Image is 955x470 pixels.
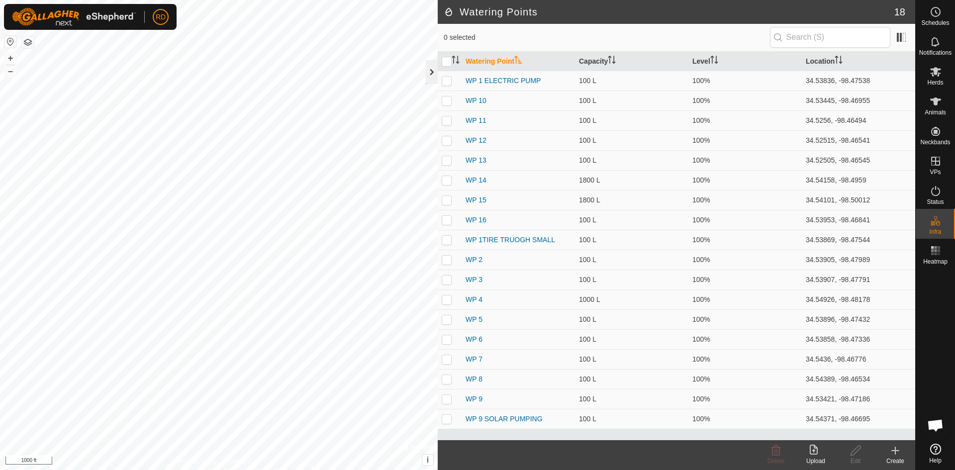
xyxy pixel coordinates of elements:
span: Status [927,199,944,205]
td: 100 L [575,309,688,329]
div: 100% [692,255,798,265]
a: WP 12 [466,136,486,144]
div: 100% [692,235,798,245]
div: Edit [836,457,875,466]
td: 34.53445, -98.46955 [802,91,915,110]
td: 34.53869, -98.47544 [802,230,915,250]
a: WP 7 [466,355,482,363]
a: WP 10 [466,96,486,104]
span: Schedules [921,20,949,26]
div: 100% [692,275,798,285]
td: 100 L [575,230,688,250]
a: Contact Us [229,457,258,466]
td: 1800 L [575,190,688,210]
td: 34.52505, -98.46545 [802,150,915,170]
a: WP 6 [466,335,482,343]
div: 100% [692,135,798,146]
a: WP 2 [466,256,482,264]
div: 100% [692,314,798,325]
td: 34.53907, -98.47791 [802,270,915,289]
div: 100% [692,394,798,404]
th: Level [688,52,802,71]
th: Capacity [575,52,688,71]
td: 34.5256, -98.46494 [802,110,915,130]
a: WP 4 [466,295,482,303]
div: 100% [692,374,798,384]
td: 100 L [575,150,688,170]
a: Privacy Policy [180,457,217,466]
div: Create [875,457,915,466]
div: 100% [692,294,798,305]
button: + [4,52,16,64]
a: WP 13 [466,156,486,164]
td: 34.54371, -98.46695 [802,409,915,429]
div: 100% [692,115,798,126]
span: Notifications [919,50,952,56]
button: Reset Map [4,36,16,48]
a: WP 5 [466,315,482,323]
td: 34.53896, -98.47432 [802,309,915,329]
th: Location [802,52,915,71]
span: 18 [894,4,905,19]
div: 100% [692,95,798,106]
td: 34.53905, -98.47989 [802,250,915,270]
a: WP 11 [466,116,486,124]
div: 100% [692,414,798,424]
span: Neckbands [920,139,950,145]
td: 100 L [575,71,688,91]
a: WP 15 [466,196,486,204]
a: WP 9 SOLAR PUMPING [466,415,543,423]
span: 0 selected [444,32,770,43]
div: 100% [692,334,798,345]
td: 34.54926, -98.48178 [802,289,915,309]
a: WP 16 [466,216,486,224]
td: 100 L [575,270,688,289]
input: Search (S) [770,27,890,48]
div: 100% [692,195,798,205]
td: 100 L [575,409,688,429]
div: Open chat [921,410,951,440]
td: 34.53836, -98.47538 [802,71,915,91]
td: 34.53858, -98.47336 [802,329,915,349]
div: 100% [692,155,798,166]
span: Animals [925,109,946,115]
a: WP 8 [466,375,482,383]
td: 100 L [575,389,688,409]
button: – [4,65,16,77]
span: Delete [767,458,785,465]
a: WP 3 [466,276,482,283]
a: WP 14 [466,176,486,184]
span: Help [929,458,942,464]
div: 100% [692,175,798,186]
span: Heatmap [923,259,948,265]
td: 34.54101, -98.50012 [802,190,915,210]
td: 100 L [575,369,688,389]
span: RD [156,12,166,22]
td: 34.52515, -98.46541 [802,130,915,150]
td: 100 L [575,130,688,150]
th: Watering Point [462,52,575,71]
div: 100% [692,76,798,86]
span: i [427,456,429,464]
h2: Watering Points [444,6,894,18]
button: i [422,455,433,466]
td: 34.54158, -98.4959 [802,170,915,190]
div: Upload [796,457,836,466]
td: 100 L [575,91,688,110]
div: 100% [692,215,798,225]
img: Gallagher Logo [12,8,136,26]
td: 100 L [575,250,688,270]
span: Infra [929,229,941,235]
div: 100% [692,354,798,365]
p-sorticon: Activate to sort [608,57,616,65]
td: 34.5436, -98.46776 [802,349,915,369]
button: Map Layers [22,36,34,48]
span: VPs [930,169,941,175]
td: 100 L [575,349,688,369]
td: 1800 L [575,170,688,190]
td: 34.54389, -98.46534 [802,369,915,389]
td: 34.53953, -98.46841 [802,210,915,230]
a: WP 1TIRE TRUOGH SMALL [466,236,555,244]
p-sorticon: Activate to sort [514,57,522,65]
p-sorticon: Activate to sort [835,57,843,65]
